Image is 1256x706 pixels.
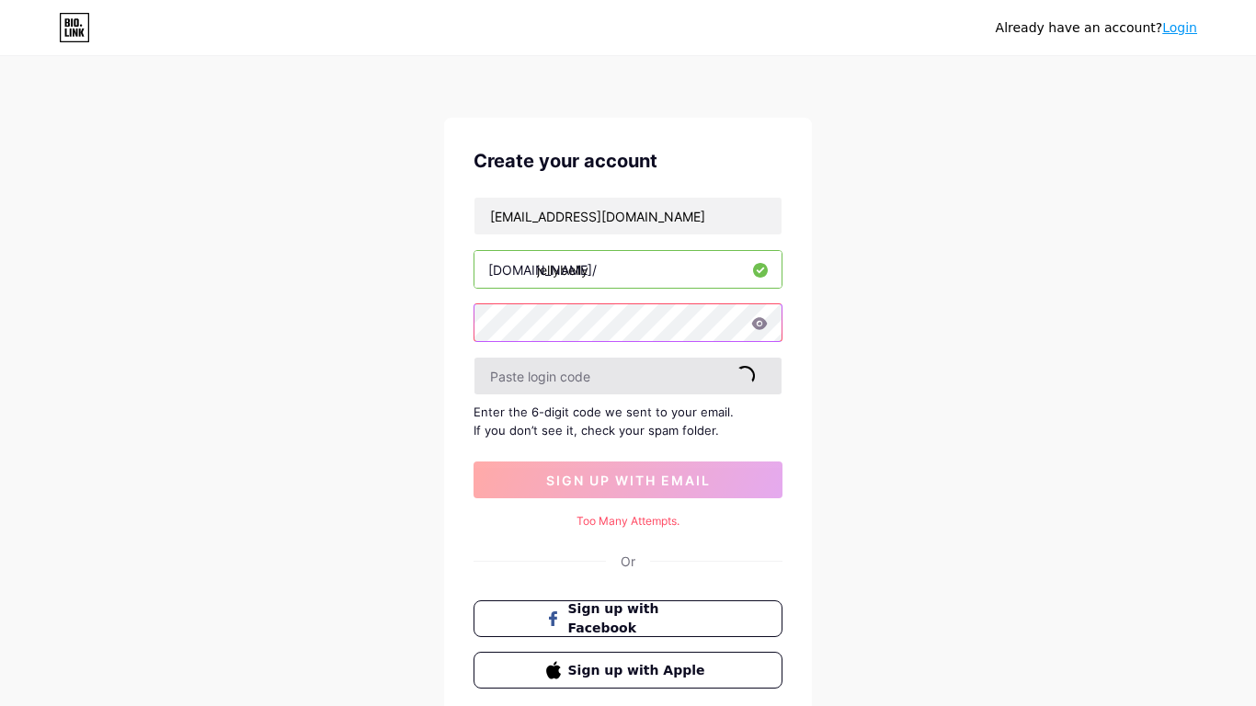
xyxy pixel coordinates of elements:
[474,461,782,498] button: sign up with email
[474,198,782,234] input: Email
[1162,20,1197,35] a: Login
[546,473,711,488] span: sign up with email
[568,661,711,680] span: Sign up with Apple
[474,358,782,394] input: Paste login code
[621,552,635,571] div: Or
[474,403,782,439] div: Enter the 6-digit code we sent to your email. If you don’t see it, check your spam folder.
[474,513,782,529] div: Too Many Attempts.
[568,599,711,638] span: Sign up with Facebook
[488,260,597,279] div: [DOMAIN_NAME]/
[474,147,782,175] div: Create your account
[474,251,782,288] input: username
[996,18,1197,38] div: Already have an account?
[474,600,782,637] button: Sign up with Facebook
[474,652,782,689] button: Sign up with Apple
